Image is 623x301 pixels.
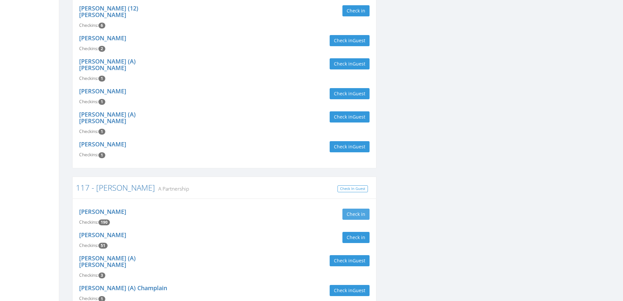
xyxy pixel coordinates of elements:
[353,287,365,293] span: Guest
[79,272,98,278] span: Checkins:
[79,242,98,248] span: Checkins:
[330,255,370,266] button: Check inGuest
[98,23,105,28] span: Checkin count
[79,22,98,28] span: Checkins:
[79,75,98,81] span: Checkins:
[79,128,98,134] span: Checkins:
[353,37,365,44] span: Guest
[353,61,365,67] span: Guest
[98,152,105,158] span: Checkin count
[353,114,365,120] span: Guest
[98,243,108,249] span: Checkin count
[79,57,136,72] a: [PERSON_NAME] (A) [PERSON_NAME]
[79,219,98,225] span: Checkins:
[330,111,370,122] button: Check inGuest
[79,152,98,158] span: Checkins:
[342,5,370,16] button: Check in
[79,231,126,239] a: [PERSON_NAME]
[79,46,98,51] span: Checkins:
[79,208,126,216] a: [PERSON_NAME]
[79,4,138,19] a: [PERSON_NAME] (12) [PERSON_NAME]
[79,254,136,269] a: [PERSON_NAME] (A) [PERSON_NAME]
[79,87,126,95] a: [PERSON_NAME]
[330,141,370,152] button: Check inGuest
[353,90,365,97] span: Guest
[155,185,189,192] small: A Partnership
[76,182,155,193] a: 117 - [PERSON_NAME]
[79,34,126,42] a: [PERSON_NAME]
[98,76,105,82] span: Checkin count
[98,273,105,278] span: Checkin count
[79,110,136,125] a: [PERSON_NAME] (A) [PERSON_NAME]
[79,140,126,148] a: [PERSON_NAME]
[330,58,370,69] button: Check inGuest
[79,99,98,104] span: Checkins:
[330,285,370,296] button: Check inGuest
[98,99,105,105] span: Checkin count
[98,219,110,225] span: Checkin count
[330,35,370,46] button: Check inGuest
[353,257,365,264] span: Guest
[342,209,370,220] button: Check in
[98,129,105,135] span: Checkin count
[79,284,167,292] a: [PERSON_NAME] (A) Champlain
[353,143,365,150] span: Guest
[330,88,370,99] button: Check inGuest
[98,46,105,52] span: Checkin count
[342,232,370,243] button: Check in
[337,185,368,192] a: Check In Guest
